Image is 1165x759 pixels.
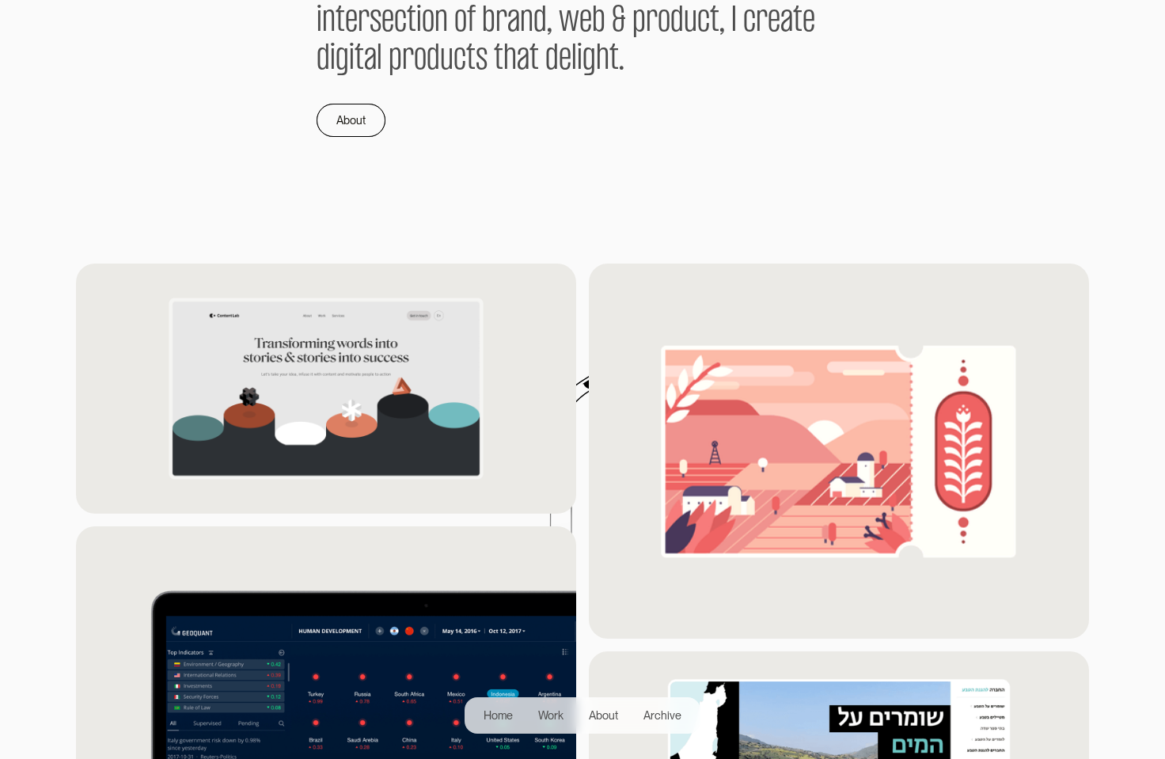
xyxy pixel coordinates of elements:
div: Home [484,707,513,724]
div: Archive [643,707,681,724]
div: About [589,707,618,724]
div: About [336,111,366,130]
div: Work [538,707,564,724]
a: About [576,704,631,727]
a: Archive [631,704,694,727]
a: Home [471,704,526,727]
a: About [317,104,385,137]
a: Work [526,704,576,727]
